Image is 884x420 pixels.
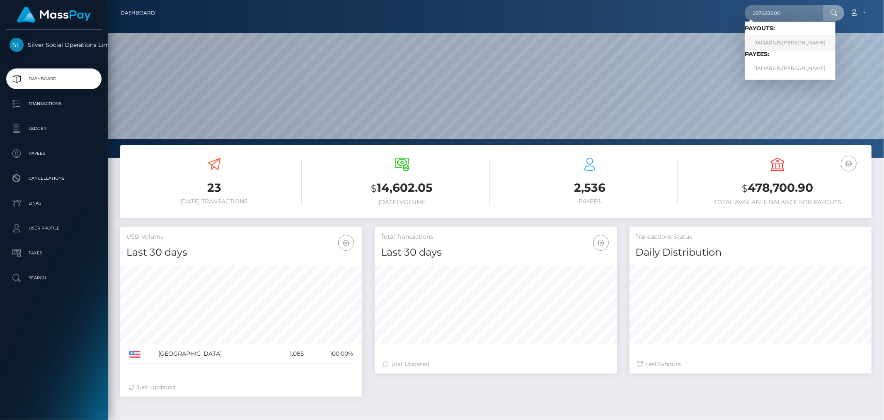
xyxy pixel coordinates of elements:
[10,38,24,52] img: Silver Social Operations Limited
[10,172,98,185] p: Cancellations
[10,247,98,259] p: Taxes
[10,272,98,284] p: Search
[745,61,836,76] a: JADARIUS [PERSON_NAME]
[128,383,354,392] div: Just Updated
[126,180,302,196] h3: 23
[638,360,863,369] div: Last hours
[742,183,748,194] small: $
[502,198,678,205] h6: Payees
[6,218,102,239] a: User Profile
[6,168,102,189] a: Cancellations
[307,344,356,364] td: 100.00%
[126,233,356,241] h5: USD Volume
[10,222,98,234] p: User Profile
[502,180,678,196] h3: 2,536
[314,199,489,206] h6: [DATE] Volume
[6,118,102,139] a: Ledger
[10,122,98,135] p: Ledger
[6,193,102,214] a: Links
[121,4,155,22] a: Dashboard
[10,73,98,85] p: Dashboard
[10,147,98,160] p: Payees
[126,198,302,205] h6: [DATE] Transactions
[10,197,98,210] p: Links
[6,68,102,89] a: Dashboard
[381,245,610,260] h4: Last 30 days
[690,199,865,206] h6: Total Available Balance for Payouts
[636,233,865,241] h5: Transactions Status
[383,360,608,369] div: Just Updated
[6,243,102,264] a: Taxes
[745,5,823,21] input: Search...
[745,35,836,51] a: JADARIUS [PERSON_NAME]
[10,98,98,110] p: Transactions
[6,268,102,288] a: Search
[745,25,836,32] h6: Payouts:
[314,180,489,197] h3: 14,602.05
[6,93,102,114] a: Transactions
[6,143,102,164] a: Payees
[126,245,356,260] h4: Last 30 days
[745,51,836,58] h6: Payees:
[690,180,865,197] h3: 478,700.90
[636,245,865,260] h4: Daily Distribution
[17,7,91,23] img: MassPay Logo
[658,360,665,368] span: 24
[155,344,273,364] td: [GEOGRAPHIC_DATA]
[6,41,102,49] span: Silver Social Operations Limited
[129,351,140,358] img: US.png
[381,233,610,241] h5: Total Transactions
[273,344,307,364] td: 1,085
[371,183,377,194] small: $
